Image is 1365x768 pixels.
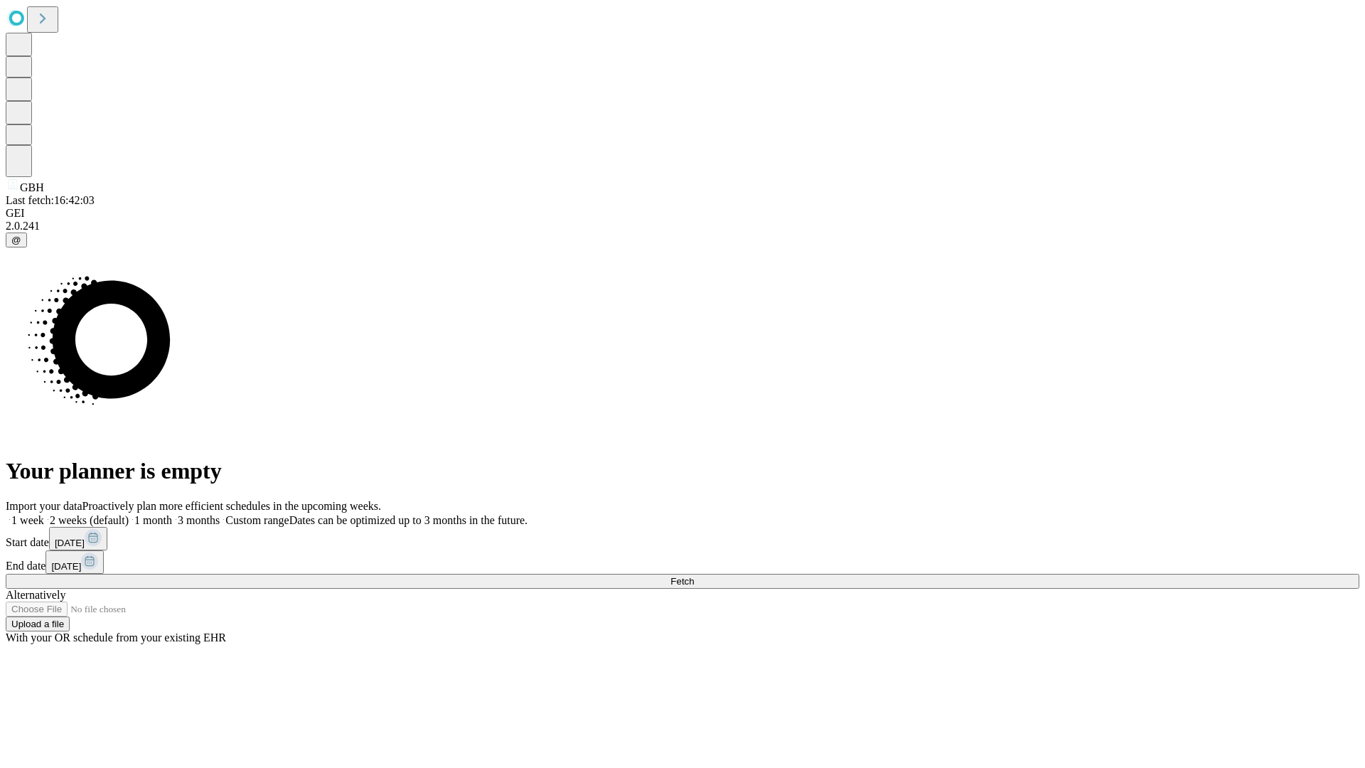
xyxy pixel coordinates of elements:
[50,514,129,526] span: 2 weeks (default)
[670,576,694,587] span: Fetch
[6,233,27,247] button: @
[6,574,1359,589] button: Fetch
[225,514,289,526] span: Custom range
[20,181,44,193] span: GBH
[45,550,104,574] button: [DATE]
[134,514,172,526] span: 1 month
[6,220,1359,233] div: 2.0.241
[51,561,81,572] span: [DATE]
[6,589,65,601] span: Alternatively
[289,514,528,526] span: Dates can be optimized up to 3 months in the future.
[49,527,107,550] button: [DATE]
[82,500,381,512] span: Proactively plan more efficient schedules in the upcoming weeks.
[11,514,44,526] span: 1 week
[6,527,1359,550] div: Start date
[6,617,70,631] button: Upload a file
[6,207,1359,220] div: GEI
[6,194,95,206] span: Last fetch: 16:42:03
[55,538,85,548] span: [DATE]
[6,550,1359,574] div: End date
[6,631,226,644] span: With your OR schedule from your existing EHR
[6,458,1359,484] h1: Your planner is empty
[178,514,220,526] span: 3 months
[11,235,21,245] span: @
[6,500,82,512] span: Import your data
